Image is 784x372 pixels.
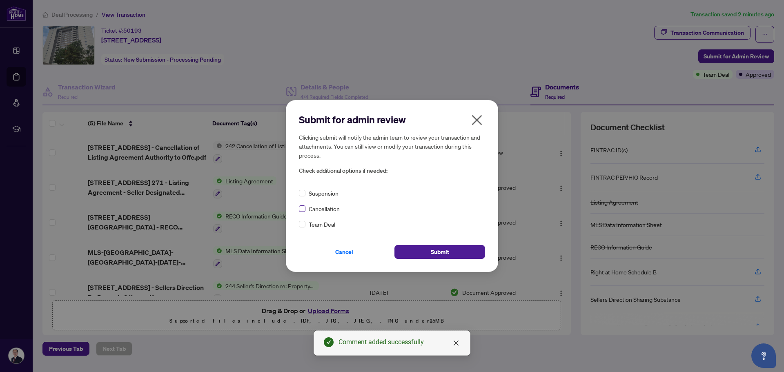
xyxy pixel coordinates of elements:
[324,337,334,347] span: check-circle
[309,204,340,213] span: Cancellation
[299,166,485,176] span: Check additional options if needed:
[452,339,461,347] a: Close
[335,245,353,258] span: Cancel
[299,113,485,126] h2: Submit for admin review
[339,337,460,347] div: Comment added successfully
[309,220,335,229] span: Team Deal
[431,245,449,258] span: Submit
[751,343,776,368] button: Open asap
[453,340,459,346] span: close
[299,245,390,259] button: Cancel
[299,133,485,160] h5: Clicking submit will notify the admin team to review your transaction and attachments. You can st...
[309,189,339,198] span: Suspension
[470,114,483,127] span: close
[394,245,485,259] button: Submit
